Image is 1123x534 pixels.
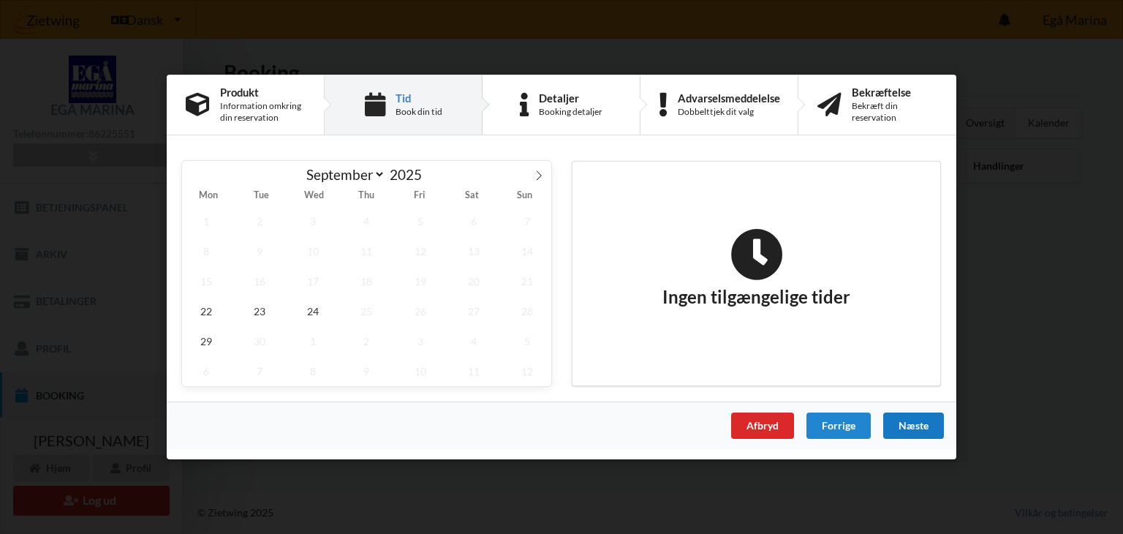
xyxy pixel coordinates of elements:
span: October 9, 2025 [343,356,391,386]
span: September 2, 2025 [235,206,284,236]
span: September 6, 2025 [450,206,498,236]
span: September 14, 2025 [503,236,551,266]
span: October 5, 2025 [503,326,551,356]
span: September 29, 2025 [182,326,230,356]
span: October 6, 2025 [182,356,230,386]
span: September 30, 2025 [235,326,284,356]
div: Advarselsmeddelelse [678,92,780,104]
span: September 1, 2025 [182,206,230,236]
span: September 12, 2025 [396,236,445,266]
span: Fri [393,192,446,201]
span: September 5, 2025 [396,206,445,236]
span: September 27, 2025 [450,296,498,326]
input: Year [385,166,434,183]
div: Detaljer [539,92,602,104]
span: October 4, 2025 [450,326,498,356]
span: September 19, 2025 [396,266,445,296]
div: Bekræft din reservation [852,100,937,124]
span: Thu [340,192,393,201]
span: October 10, 2025 [396,356,445,386]
h2: Ingen tilgængelige tider [662,228,850,309]
span: October 3, 2025 [396,326,445,356]
span: September 22, 2025 [182,296,230,326]
div: Næste [883,413,944,439]
div: Forrige [806,413,871,439]
span: Mon [182,192,235,201]
span: Wed [287,192,340,201]
div: Tid [396,92,442,104]
span: September 3, 2025 [289,206,337,236]
span: September 4, 2025 [343,206,391,236]
span: September 7, 2025 [503,206,551,236]
span: September 24, 2025 [289,296,337,326]
span: Sun [499,192,551,201]
div: Produkt [220,86,305,98]
div: Dobbelttjek dit valg [678,106,780,118]
span: September 28, 2025 [503,296,551,326]
span: October 7, 2025 [235,356,284,386]
div: Bekræftelse [852,86,937,98]
span: September 17, 2025 [289,266,337,296]
div: Information omkring din reservation [220,100,305,124]
span: September 11, 2025 [343,236,391,266]
span: September 26, 2025 [396,296,445,326]
div: Booking detaljer [539,106,602,118]
span: September 18, 2025 [343,266,391,296]
span: September 13, 2025 [450,236,498,266]
span: September 23, 2025 [235,296,284,326]
span: September 10, 2025 [289,236,337,266]
span: Sat [446,192,499,201]
span: October 11, 2025 [450,356,498,386]
span: October 12, 2025 [503,356,551,386]
span: October 2, 2025 [343,326,391,356]
span: October 1, 2025 [289,326,337,356]
span: September 15, 2025 [182,266,230,296]
span: Tue [235,192,287,201]
span: October 8, 2025 [289,356,337,386]
span: September 25, 2025 [343,296,391,326]
div: Book din tid [396,106,442,118]
span: September 8, 2025 [182,236,230,266]
span: September 16, 2025 [235,266,284,296]
span: September 20, 2025 [450,266,498,296]
span: September 21, 2025 [503,266,551,296]
select: Month [300,165,386,184]
span: September 9, 2025 [235,236,284,266]
div: Afbryd [731,413,794,439]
